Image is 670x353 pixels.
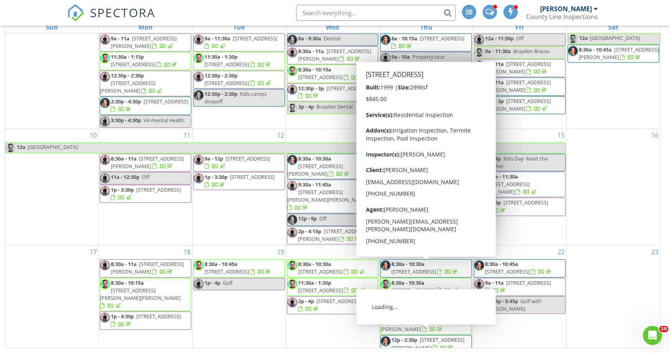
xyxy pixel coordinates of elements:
span: Off [413,173,420,180]
a: 2p - 4:15p [STREET_ADDRESS][PERSON_NAME] [298,228,368,242]
span: 8:30a - 11a [111,260,137,268]
span: [STREET_ADDRESS] [230,173,275,180]
img: img_2439.jpeg [100,35,110,45]
span: 8a - 10:15a [391,35,417,42]
img: img_2439.jpeg [287,181,297,191]
a: 1p - 3:30p [STREET_ADDRESS] [100,185,191,203]
a: 11a - 2p [STREET_ADDRESS] [380,70,472,88]
a: Go to August 23, 2025 [650,246,660,258]
img: img_2439.jpeg [100,173,110,183]
a: 11:30a - 1:30p [STREET_ADDRESS] [193,52,285,70]
a: 12:30p - 2:30p [STREET_ADDRESS] [193,71,285,89]
span: 11a - 2p [391,71,410,79]
span: 8:30a - 10:30a [391,260,424,268]
a: Saturday [607,22,620,33]
a: Thursday [419,22,434,33]
a: 9:30a - 11:45a [STREET_ADDRESS][PERSON_NAME][PERSON_NAME] [287,180,379,213]
img: img_6453.png [568,34,578,44]
a: 9a - 11a [STREET_ADDRESS] [474,278,566,296]
a: 12:30p - 3p [STREET_ADDRESS] [298,85,371,99]
span: 12p - 5p [391,173,410,180]
a: 2p - 4p [STREET_ADDRESS] [298,297,361,312]
span: 8:30a - 10:15a [298,66,331,73]
img: img_2439.jpeg [100,260,110,270]
span: 11:30a - 1:15p [111,53,144,60]
img: img_2439.jpeg [100,155,110,165]
img: img_2439.jpeg [474,60,484,70]
img: img_6453.png [194,53,204,63]
a: 9a - 11a [STREET_ADDRESS][PERSON_NAME] [485,60,551,75]
span: 8a - 4p [485,155,501,162]
a: 8:30a - 11a [STREET_ADDRESS] [391,155,464,170]
a: Go to August 22, 2025 [556,246,566,258]
span: 12:30p - 2:30p [204,72,238,79]
span: Haircut [415,297,432,305]
a: Go to August 20, 2025 [369,246,379,258]
a: 2p - 4p [STREET_ADDRESS] [287,296,379,314]
span: [STREET_ADDRESS][DEMOGRAPHIC_DATA] [391,90,464,105]
a: 11:30a - 1p [STREET_ADDRESS][DEMOGRAPHIC_DATA] [380,89,472,107]
td: Go to August 13, 2025 [286,129,379,246]
a: 2:30p - 4:30p [STREET_ADDRESS] [100,97,191,115]
a: 9a - 11a [STREET_ADDRESS][PERSON_NAME] [485,79,551,93]
span: 9a - 11a [485,60,504,67]
span: 8:30a - 10:15a [111,279,144,286]
img: img_8514.jpeg [381,35,391,45]
span: 8:30a - 11a [111,155,137,162]
a: 9a - 11:30a [STREET_ADDRESS] [204,35,277,50]
span: 1p - 4p [204,279,220,286]
img: img_8514.jpeg [568,46,578,56]
img: img_2439.jpeg [194,72,204,82]
span: Kids Day- Meet the Teacher [485,155,548,170]
span: [STREET_ADDRESS] [316,297,361,305]
span: 11:30a - 1:30p [298,279,331,286]
a: 11:30a - 1:15p [STREET_ADDRESS] [100,52,191,70]
div: County Line Inspections [526,13,598,21]
span: 8:30a - 10:45a [204,260,238,268]
span: Off [142,173,149,180]
a: 8:30a - 11a [STREET_ADDRESS][PERSON_NAME] [287,46,379,64]
a: 8:30a - 11a [STREET_ADDRESS][PERSON_NAME] [111,260,184,275]
a: 11:30a - 2p [STREET_ADDRESS][PERSON_NAME][PERSON_NAME] [381,310,464,333]
a: 1p - 4:30p [STREET_ADDRESS] [111,313,181,327]
span: 11a - 12p [391,297,413,305]
span: [STREET_ADDRESS] [391,268,436,275]
img: img_8514.jpeg [287,215,297,225]
span: [GEOGRAPHIC_DATA] [28,143,78,151]
a: 8:30a - 10:30a [STREET_ADDRESS][PERSON_NAME] [287,154,379,180]
span: 8:30a - 11a [298,48,324,55]
a: 8:30a - 10:45a [STREET_ADDRESS][PERSON_NAME] [568,45,659,63]
a: 12:30p - 2:30p [STREET_ADDRESS][PERSON_NAME] [100,72,163,94]
span: 8a - 9:30a [298,35,321,42]
a: 11a - 2p [STREET_ADDRESS] [391,71,457,86]
span: [STREET_ADDRESS][PERSON_NAME] [485,60,551,75]
img: img_8514.jpeg [474,260,484,270]
span: Golf [223,279,232,286]
a: 9a - 11a [STREET_ADDRESS][PERSON_NAME] [111,35,177,50]
td: Go to August 8, 2025 [473,20,567,129]
img: img_2439.jpeg [100,72,110,82]
img: img_2439.jpeg [287,85,297,95]
a: 8:30a - 10:15a [STREET_ADDRESS][PERSON_NAME][PERSON_NAME] [100,279,181,309]
span: 2p - 4:15p [298,228,321,235]
span: Off [319,215,327,222]
span: [STREET_ADDRESS] [298,268,343,275]
a: 8:30a - 10:45a [STREET_ADDRESS] [485,260,552,275]
a: 9a - 12p [STREET_ADDRESS] [204,155,270,170]
div: [PERSON_NAME] [540,5,592,13]
img: img_2439.jpeg [100,313,110,323]
img: img_2439.jpeg [381,53,391,63]
img: img_6453.png [287,279,297,289]
span: [STREET_ADDRESS][PERSON_NAME] [474,180,530,195]
a: 9a - 11a [STREET_ADDRESS][PERSON_NAME] [100,34,191,52]
span: [STREET_ADDRESS] [326,85,371,92]
a: 8:30a - 11a [STREET_ADDRESS] [380,154,472,172]
span: 8:30a - 11a [391,155,417,162]
span: [STREET_ADDRESS][PERSON_NAME][PERSON_NAME] [100,287,181,301]
td: Go to August 4, 2025 [99,20,193,129]
a: 12p - 3p [STREET_ADDRESS][PERSON_NAME] [485,97,551,112]
span: [STREET_ADDRESS][PERSON_NAME] [298,228,368,242]
a: 12p - 3p [STREET_ADDRESS][PERSON_NAME] [474,96,566,114]
span: 3p - 4p [298,103,314,110]
a: 9a - 11a [STREET_ADDRESS] [485,279,551,294]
